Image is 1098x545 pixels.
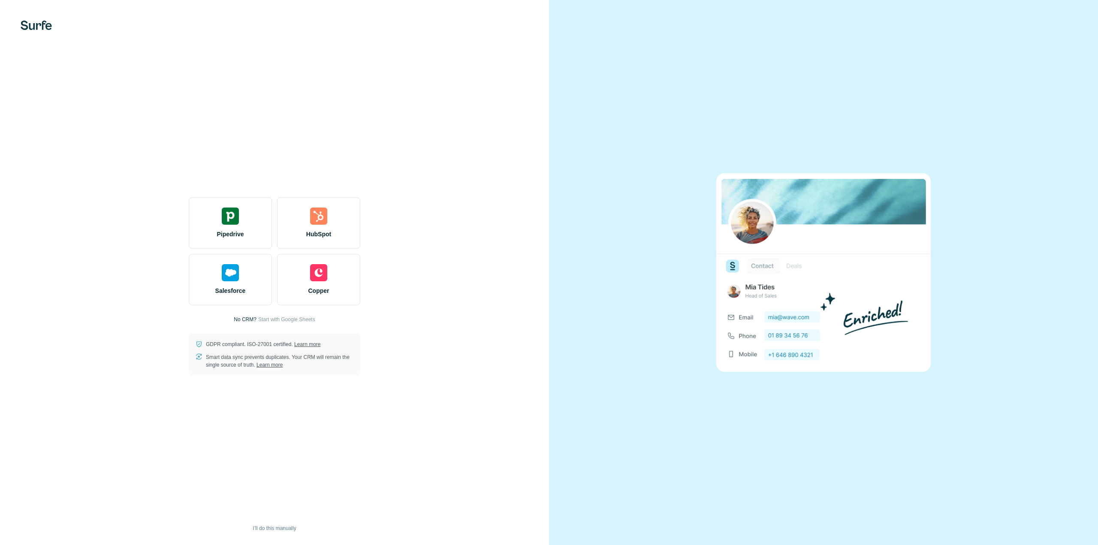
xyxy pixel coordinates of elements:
p: Smart data sync prevents duplicates. Your CRM will remain the single source of truth. [206,353,353,369]
img: Surfe's logo [21,21,52,30]
img: salesforce's logo [222,264,239,281]
p: GDPR compliant. ISO-27001 certified. [206,340,320,348]
span: Salesforce [215,286,246,295]
img: pipedrive's logo [222,208,239,225]
img: none image [716,173,931,372]
span: Copper [308,286,329,295]
span: HubSpot [306,230,331,238]
p: No CRM? [234,316,256,323]
a: Learn more [256,362,283,368]
h1: Select your CRM [189,170,360,187]
span: I’ll do this manually [253,524,296,532]
span: Pipedrive [217,230,244,238]
img: hubspot's logo [310,208,327,225]
button: Start with Google Sheets [258,316,315,323]
a: Learn more [294,341,320,347]
img: copper's logo [310,264,327,281]
button: I’ll do this manually [247,522,302,535]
